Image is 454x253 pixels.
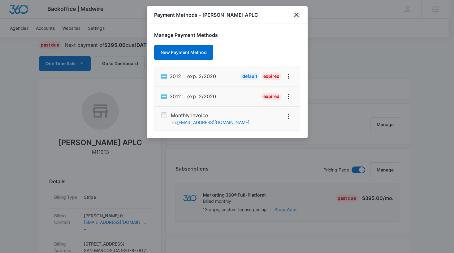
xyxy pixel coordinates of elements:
button: close [293,11,300,19]
div: Expired [262,93,281,100]
span: exp. 2/2020 [187,93,216,100]
button: New Payment Method [154,45,213,60]
h1: Payment Methods – [PERSON_NAME] APLC [154,11,258,19]
div: Expired [262,73,281,80]
button: View More [284,112,294,122]
button: View More [284,91,294,101]
p: To: [171,119,249,126]
a: [EMAIL_ADDRESS][DOMAIN_NAME] [177,120,249,125]
div: Default [240,73,259,80]
span: exp. 2/2020 [187,73,216,80]
span: American Express ending with [170,73,181,80]
button: View More [284,71,294,81]
h1: Manage Payment Methods [154,31,300,39]
span: American Express ending with [170,93,181,100]
p: Monthly Invoice [171,112,249,119]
